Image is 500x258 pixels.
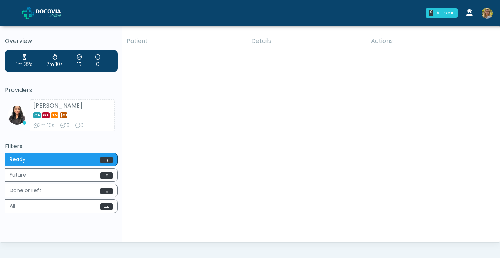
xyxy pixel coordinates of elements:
img: Docovia [22,7,34,19]
span: 15 [100,188,113,194]
span: TN [51,112,58,118]
button: Ready0 [5,153,118,166]
strong: [PERSON_NAME] [33,101,82,110]
h5: Overview [5,38,118,44]
span: [GEOGRAPHIC_DATA] [60,112,67,118]
div: 15 [60,122,69,129]
span: 0 [100,157,113,163]
a: Docovia [22,1,73,25]
span: CA [33,112,41,118]
div: 0 [75,122,84,129]
h5: Filters [5,143,118,150]
h5: Providers [5,87,118,94]
span: 44 [100,203,113,210]
div: 15 [77,54,82,68]
div: All clear! [436,10,455,16]
img: Docovia [36,9,73,17]
button: All44 [5,199,118,213]
span: GA [42,112,50,118]
button: Future16 [5,168,118,182]
th: Actions [367,32,494,50]
img: Viral Patel [8,106,26,125]
th: Details [247,32,367,50]
button: Done or Left15 [5,184,118,197]
div: 0 [95,54,100,68]
div: 1m 32s [16,54,33,68]
div: Basic example [5,153,118,215]
div: 2m 10s [46,54,63,68]
div: 0 [429,10,433,16]
span: 16 [100,172,113,179]
div: 2m 10s [33,122,54,129]
a: 0 All clear! [421,5,462,21]
img: Kacey Cornell [482,8,493,19]
th: Patient [122,32,247,50]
